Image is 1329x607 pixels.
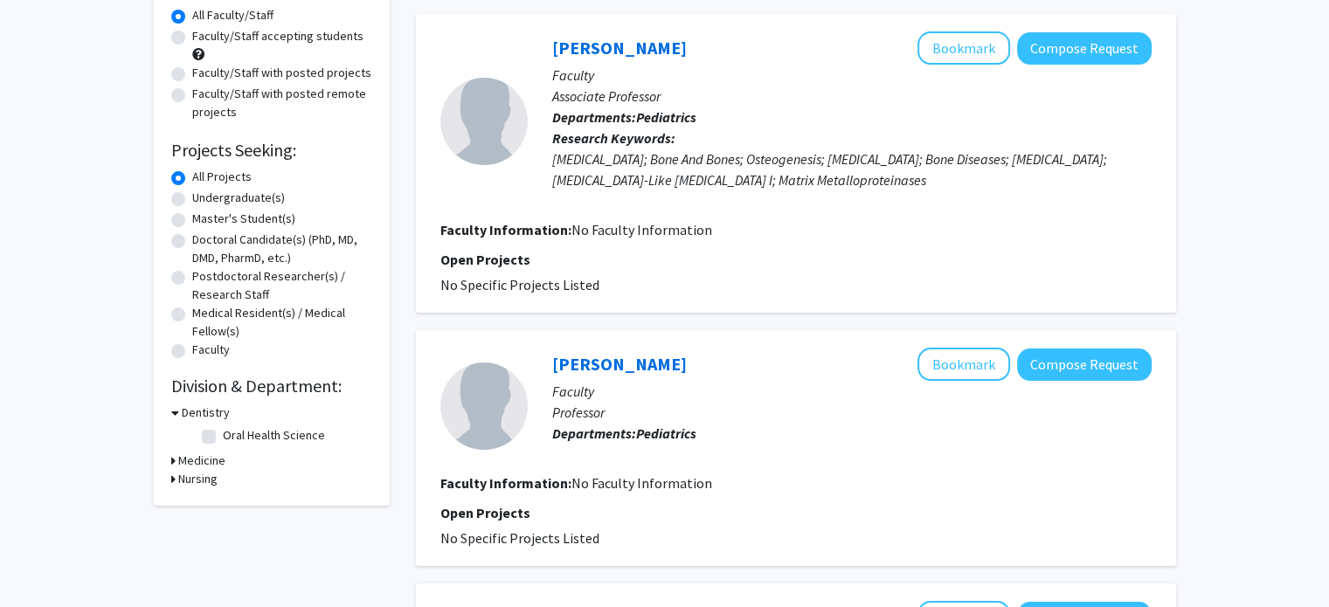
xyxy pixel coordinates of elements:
b: Pediatrics [636,108,696,126]
b: Faculty Information: [440,474,571,492]
h3: Nursing [178,470,218,488]
b: Research Keywords: [552,129,675,147]
p: Professor [552,402,1152,423]
b: Faculty Information: [440,221,571,238]
div: [MEDICAL_DATA]; Bone And Bones; Osteogenesis; [MEDICAL_DATA]; Bone Diseases; [MEDICAL_DATA]; [MED... [552,148,1152,190]
h3: Medicine [178,452,225,470]
p: Open Projects [440,502,1152,523]
button: Compose Request to Robert Bunn [1017,32,1152,65]
h2: Projects Seeking: [171,140,372,161]
b: Departments: [552,108,636,126]
label: Faculty/Staff with posted projects [192,64,371,82]
button: Add Robert Bunn to Bookmarks [917,31,1010,65]
h2: Division & Department: [171,376,372,397]
label: Doctoral Candidate(s) (PhD, MD, DMD, PharmD, etc.) [192,231,372,267]
h3: Dentistry [182,404,230,422]
a: [PERSON_NAME] [552,37,687,59]
b: Departments: [552,424,636,442]
iframe: Chat [13,528,74,594]
p: Faculty [552,381,1152,402]
label: Faculty/Staff accepting students [192,27,363,45]
label: Undergraduate(s) [192,189,285,207]
p: Open Projects [440,249,1152,270]
label: Faculty/Staff with posted remote projects [192,85,372,121]
label: Medical Resident(s) / Medical Fellow(s) [192,304,372,341]
span: No Specific Projects Listed [440,529,599,547]
span: No Specific Projects Listed [440,276,599,293]
label: Oral Health Science [223,426,325,445]
label: Faculty [192,341,230,359]
b: Pediatrics [636,424,696,442]
label: Postdoctoral Researcher(s) / Research Staff [192,267,372,304]
a: [PERSON_NAME] [552,353,687,375]
label: All Projects [192,168,252,186]
label: Master's Student(s) [192,210,295,228]
p: Faculty [552,65,1152,86]
label: All Faculty/Staff [192,6,273,24]
span: No Faculty Information [571,221,712,238]
p: Associate Professor [552,86,1152,107]
button: Add Aftab Chishti to Bookmarks [917,348,1010,381]
button: Compose Request to Aftab Chishti [1017,348,1152,381]
span: No Faculty Information [571,474,712,492]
